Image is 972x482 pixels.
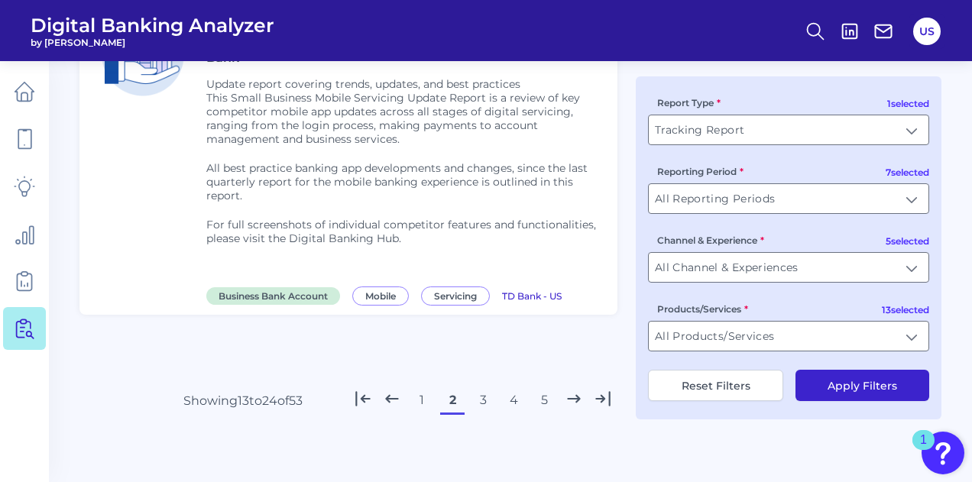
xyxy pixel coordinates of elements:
div: Showing 13 to 24 of 53 [183,393,303,408]
label: Report Type [657,97,721,108]
span: Update report covering trends, updates, and best practices [206,77,520,91]
div: 1 [920,440,927,460]
p: For full screenshots of individual competitor features and functionalities, please visit the Digi... [206,218,599,245]
label: Reporting Period [657,166,744,177]
label: Products/Services [657,303,748,315]
button: 2 [440,388,465,412]
button: Open Resource Center, 1 new notification [922,432,964,474]
span: Servicing [421,286,490,306]
button: 4 [501,388,526,412]
a: Mobile [352,288,415,302]
button: Reset Filters [648,370,783,401]
a: Business Bank Account [206,288,346,302]
a: Servicing [421,288,496,302]
a: TD Bank - US [502,288,562,302]
button: Apply Filters [795,370,929,401]
button: 1 [410,388,434,412]
span: Mobile [352,286,409,306]
span: TD Bank - US [502,290,562,302]
button: 3 [471,388,495,412]
label: Channel & Experience [657,235,764,246]
button: US [913,18,941,45]
span: by [PERSON_NAME] [31,37,274,48]
button: 5 [532,388,556,412]
span: Digital Banking Analyzer [31,14,274,37]
p: This Small Business Mobile Servicing Update Report is a review of key competitor mobile app updat... [206,91,599,146]
span: Business Bank Account [206,287,340,305]
p: All best practice banking app developments and changes, since the last quarterly report for the m... [206,161,599,202]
